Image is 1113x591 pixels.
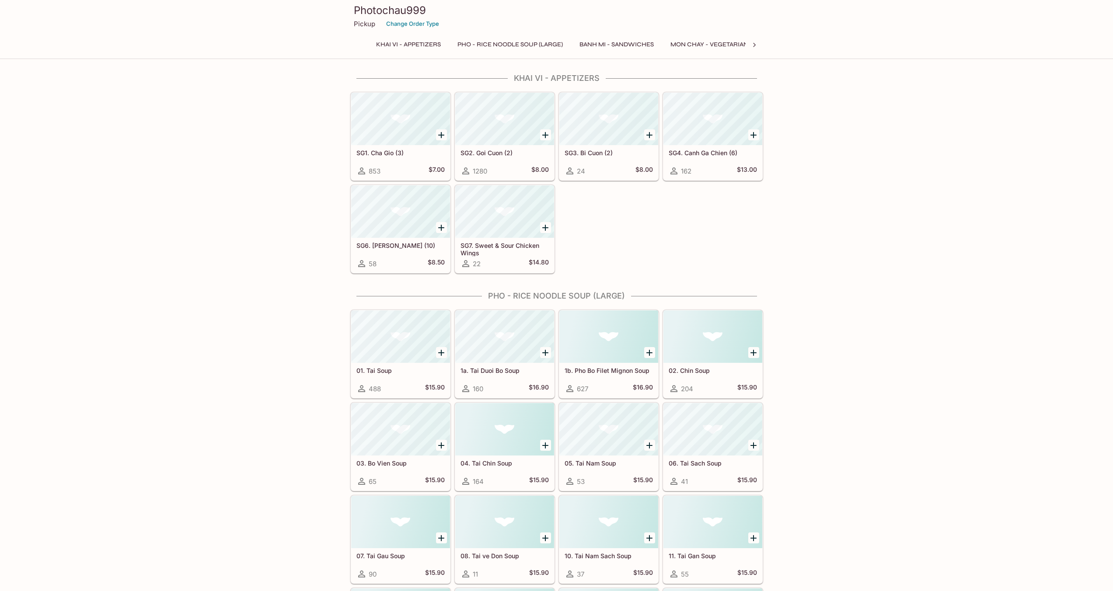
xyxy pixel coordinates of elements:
[540,129,551,140] button: Add SG2. Goi Cuon (2)
[455,496,554,548] div: 08. Tai ve Don Soup
[737,476,757,487] h5: $15.90
[748,532,759,543] button: Add 11. Tai Gan Soup
[559,310,658,363] div: 1b. Pho Bo Filet Mignon Soup
[356,242,445,249] h5: SG6. [PERSON_NAME] (10)
[748,347,759,358] button: Add 02. Chin Soup
[354,3,760,17] h3: Photochau999
[737,569,757,579] h5: $15.90
[453,38,568,51] button: Pho - Rice Noodle Soup (Large)
[577,385,588,393] span: 627
[436,222,447,233] button: Add SG6. Hoanh Thanh Chien (10)
[681,570,689,578] span: 55
[663,403,762,455] div: 06. Tai Sach Soup
[350,291,763,301] h4: Pho - Rice Noodle Soup (Large)
[455,403,554,455] div: 04. Tai Chin Soup
[666,38,782,51] button: Mon Chay - Vegetarian Entrees
[351,495,450,584] a: 07. Tai Gau Soup90$15.90
[436,532,447,543] button: Add 07. Tai Gau Soup
[669,459,757,467] h5: 06. Tai Sach Soup
[369,167,380,175] span: 853
[455,495,555,584] a: 08. Tai ve Don Soup11$15.90
[559,92,659,181] a: SG3. Bi Cuon (2)24$8.00
[428,258,445,269] h5: $8.50
[559,403,659,491] a: 05. Tai Nam Soup53$15.90
[681,477,688,486] span: 41
[436,129,447,140] button: Add SG1. Cha Gio (3)
[663,310,763,398] a: 02. Chin Soup204$15.90
[575,38,659,51] button: Banh Mi - Sandwiches
[455,403,555,491] a: 04. Tai Chin Soup164$15.90
[461,242,549,256] h5: SG7. Sweet & Sour Chicken Wings
[540,532,551,543] button: Add 08. Tai ve Don Soup
[356,149,445,156] h5: SG1. Cha Gio (3)
[748,440,759,451] button: Add 06. Tai Sach Soup
[455,93,554,145] div: SG2. Goi Cuon (2)
[540,440,551,451] button: Add 04. Tai Chin Soup
[663,92,763,181] a: SG4. Canh Ga Chien (6)162$13.00
[748,129,759,140] button: Add SG4. Canh Ga Chien (6)
[473,385,483,393] span: 160
[351,403,450,491] a: 03. Bo Vien Soup65$15.90
[540,222,551,233] button: Add SG7. Sweet & Sour Chicken Wings
[473,260,481,268] span: 22
[669,367,757,374] h5: 02. Chin Soup
[371,38,446,51] button: Khai Vi - Appetizers
[455,310,554,363] div: 1a. Tai Duoi Bo Soup
[577,477,585,486] span: 53
[529,569,549,579] h5: $15.90
[461,459,549,467] h5: 04. Tai Chin Soup
[461,367,549,374] h5: 1a. Tai Duoi Bo Soup
[425,569,445,579] h5: $15.90
[436,440,447,451] button: Add 03. Bo Vien Soup
[529,476,549,487] h5: $15.90
[644,347,655,358] button: Add 1b. Pho Bo Filet Mignon Soup
[351,310,450,363] div: 01. Tai Soup
[350,73,763,83] h4: Khai Vi - Appetizers
[425,476,445,487] h5: $15.90
[577,570,584,578] span: 37
[559,310,659,398] a: 1b. Pho Bo Filet Mignon Soup627$16.90
[644,440,655,451] button: Add 05. Tai Nam Soup
[425,383,445,394] h5: $15.90
[429,166,445,176] h5: $7.00
[565,459,653,467] h5: 05. Tai Nam Soup
[669,552,757,560] h5: 11. Tai Gan Soup
[455,310,555,398] a: 1a. Tai Duoi Bo Soup160$16.90
[644,129,655,140] button: Add SG3. Bi Cuon (2)
[455,185,555,273] a: SG7. Sweet & Sour Chicken Wings22$14.80
[663,310,762,363] div: 02. Chin Soup
[681,167,691,175] span: 162
[369,477,377,486] span: 65
[369,385,381,393] span: 488
[737,166,757,176] h5: $13.00
[369,260,377,268] span: 58
[681,385,693,393] span: 204
[473,570,478,578] span: 11
[461,552,549,560] h5: 08. Tai ve Don Soup
[382,17,443,31] button: Change Order Type
[559,496,658,548] div: 10. Tai Nam Sach Soup
[351,93,450,145] div: SG1. Cha Gio (3)
[559,93,658,145] div: SG3. Bi Cuon (2)
[351,310,450,398] a: 01. Tai Soup488$15.90
[369,570,377,578] span: 90
[351,403,450,455] div: 03. Bo Vien Soup
[473,167,487,175] span: 1280
[633,569,653,579] h5: $15.90
[565,149,653,156] h5: SG3. Bi Cuon (2)
[531,166,549,176] h5: $8.00
[356,552,445,560] h5: 07. Tai Gau Soup
[351,92,450,181] a: SG1. Cha Gio (3)853$7.00
[559,403,658,455] div: 05. Tai Nam Soup
[577,167,585,175] span: 24
[633,476,653,487] h5: $15.90
[356,367,445,374] h5: 01. Tai Soup
[351,185,450,238] div: SG6. Hoanh Thanh Chien (10)
[540,347,551,358] button: Add 1a. Tai Duoi Bo Soup
[565,367,653,374] h5: 1b. Pho Bo Filet Mignon Soup
[669,149,757,156] h5: SG4. Canh Ga Chien (6)
[351,496,450,548] div: 07. Tai Gau Soup
[461,149,549,156] h5: SG2. Goi Cuon (2)
[455,185,554,238] div: SG7. Sweet & Sour Chicken Wings
[473,477,484,486] span: 164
